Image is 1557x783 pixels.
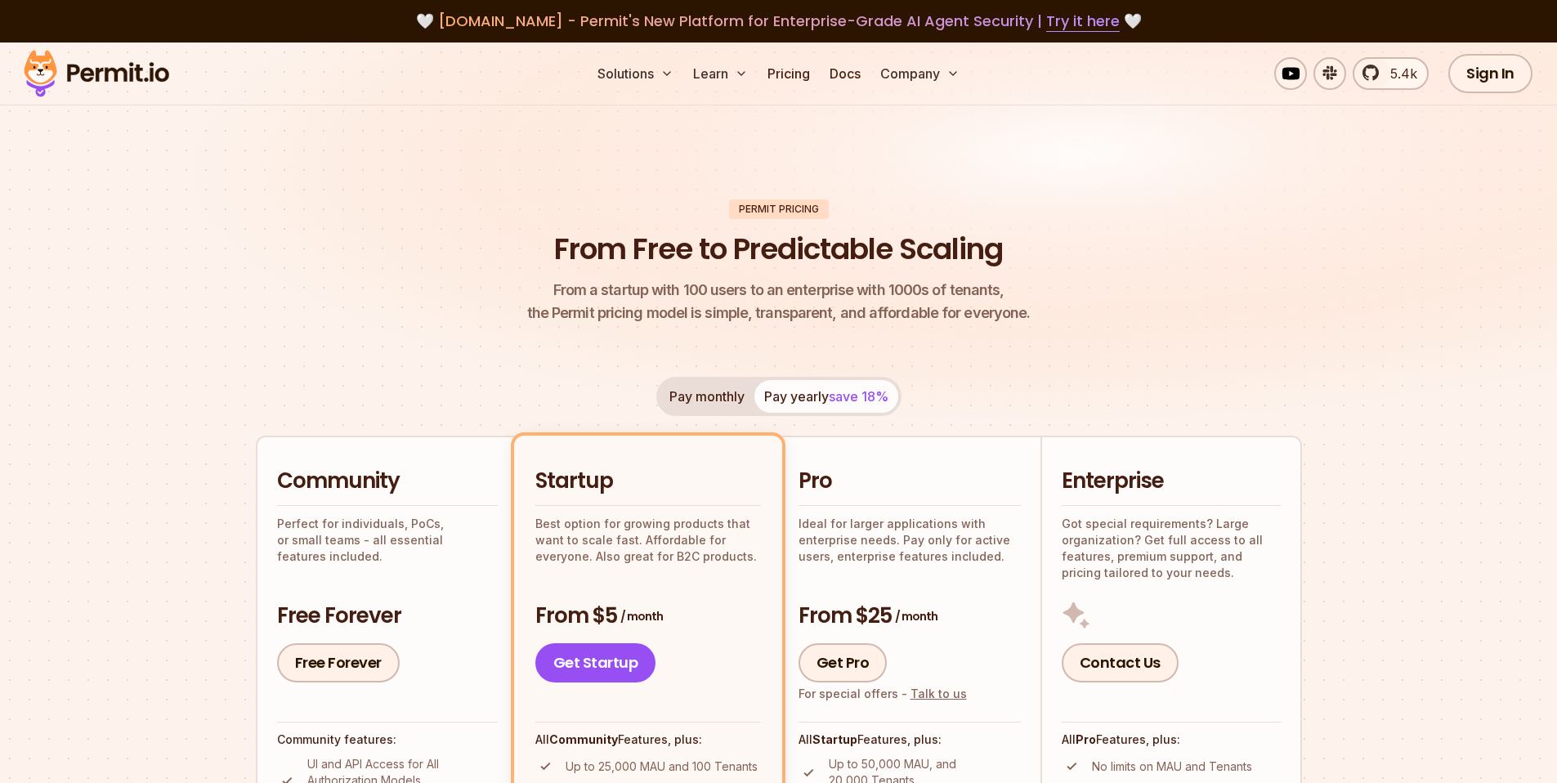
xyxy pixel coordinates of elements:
[549,732,618,746] strong: Community
[277,643,400,682] a: Free Forever
[566,758,758,775] p: Up to 25,000 MAU and 100 Tenants
[687,57,754,90] button: Learn
[1062,516,1281,581] p: Got special requirements? Large organization? Get full access to all features, premium support, a...
[39,10,1518,33] div: 🤍 🤍
[823,57,867,90] a: Docs
[527,279,1031,302] span: From a startup with 100 users to an enterprise with 1000s of tenants,
[277,516,498,565] p: Perfect for individuals, PoCs, or small teams - all essential features included.
[1092,758,1252,775] p: No limits on MAU and Tenants
[799,732,1021,748] h4: All Features, plus:
[1046,11,1120,32] a: Try it here
[1380,64,1417,83] span: 5.4k
[729,199,829,219] div: Permit Pricing
[277,467,498,496] h2: Community
[16,46,177,101] img: Permit logo
[1353,57,1429,90] a: 5.4k
[761,57,817,90] a: Pricing
[799,643,888,682] a: Get Pro
[535,467,761,496] h2: Startup
[1062,732,1281,748] h4: All Features, plus:
[910,687,967,700] a: Talk to us
[799,467,1021,496] h2: Pro
[799,516,1021,565] p: Ideal for larger applications with enterprise needs. Pay only for active users, enterprise featur...
[591,57,680,90] button: Solutions
[554,229,1003,270] h1: From Free to Predictable Scaling
[620,608,663,624] span: / month
[1076,732,1096,746] strong: Pro
[535,602,761,631] h3: From $5
[1062,643,1179,682] a: Contact Us
[438,11,1120,31] span: [DOMAIN_NAME] - Permit's New Platform for Enterprise-Grade AI Agent Security |
[535,732,761,748] h4: All Features, plus:
[527,279,1031,324] p: the Permit pricing model is simple, transparent, and affordable for everyone.
[799,602,1021,631] h3: From $25
[874,57,966,90] button: Company
[895,608,937,624] span: / month
[1448,54,1532,93] a: Sign In
[535,516,761,565] p: Best option for growing products that want to scale fast. Affordable for everyone. Also great for...
[799,686,967,702] div: For special offers -
[1062,467,1281,496] h2: Enterprise
[812,732,857,746] strong: Startup
[535,643,656,682] a: Get Startup
[277,602,498,631] h3: Free Forever
[660,380,754,413] button: Pay monthly
[277,732,498,748] h4: Community features:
